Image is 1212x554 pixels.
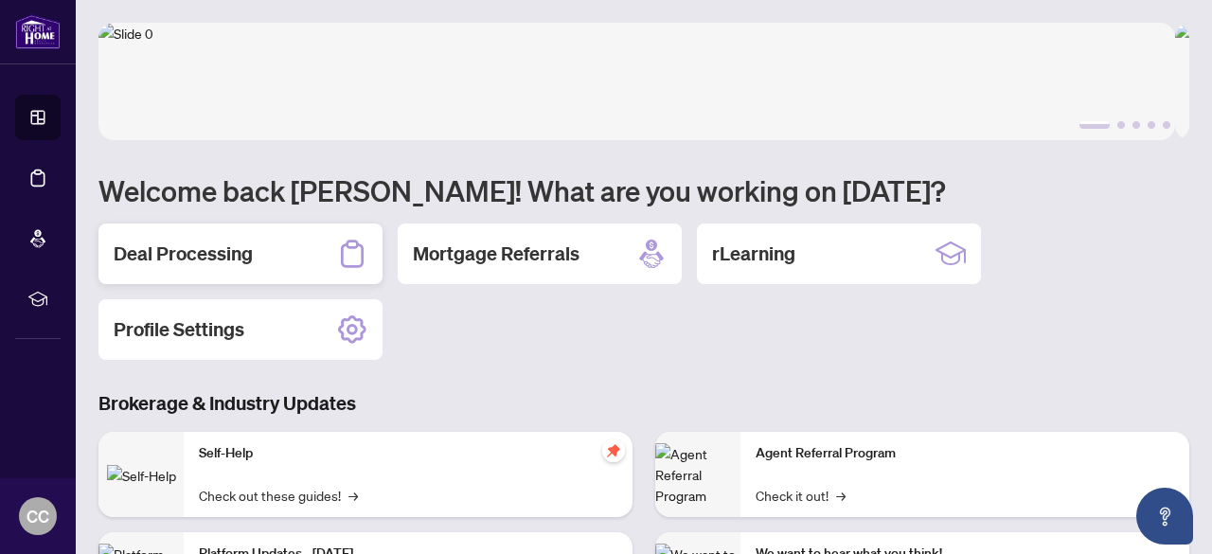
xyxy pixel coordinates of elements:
[1132,121,1140,129] button: 3
[199,443,617,464] p: Self-Help
[98,390,1189,417] h3: Brokerage & Industry Updates
[756,443,1174,464] p: Agent Referral Program
[107,465,176,486] img: Self-Help
[836,485,846,506] span: →
[98,23,1175,140] img: Slide 0
[712,241,795,267] h2: rLearning
[602,439,625,462] span: pushpin
[199,485,358,506] a: Check out these guides!→
[1079,121,1110,129] button: 1
[15,14,61,49] img: logo
[413,241,579,267] h2: Mortgage Referrals
[1163,121,1170,129] button: 5
[756,485,846,506] a: Check it out!→
[1136,488,1193,545] button: Open asap
[655,443,740,506] img: Agent Referral Program
[114,316,244,343] h2: Profile Settings
[98,172,1189,208] h1: Welcome back [PERSON_NAME]! What are you working on [DATE]?
[1117,121,1125,129] button: 2
[348,485,358,506] span: →
[1148,121,1155,129] button: 4
[27,503,49,529] span: CC
[114,241,253,267] h2: Deal Processing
